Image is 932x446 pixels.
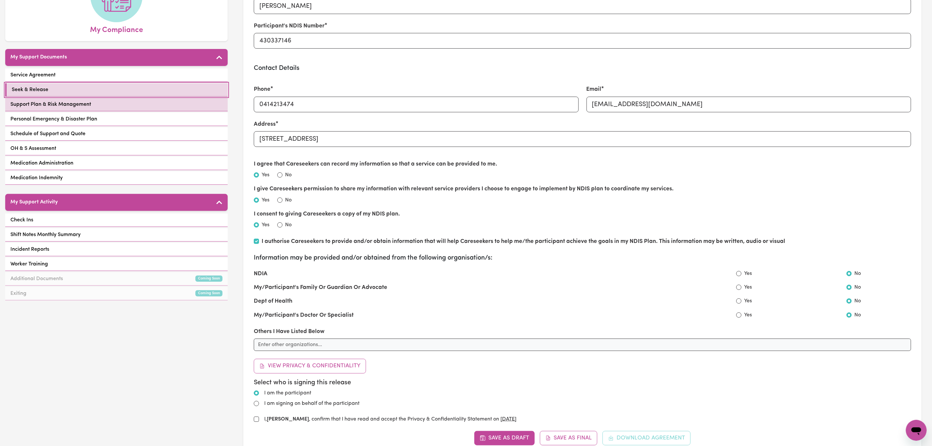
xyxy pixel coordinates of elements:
h5: My Support Activity [10,199,58,205]
label: Dept of Health [254,297,292,306]
h5: Select who is signing this release [254,379,911,387]
label: No [854,283,861,291]
button: View Privacy & Confidentiality [254,359,366,373]
span: Shift Notes Monthly Summary [10,231,81,239]
a: Service Agreement [5,69,228,82]
span: Schedule of Support and Quote [10,130,85,138]
label: No [854,297,861,305]
label: No [854,270,861,278]
label: Yes [744,311,752,319]
label: I, , confirm that I have read and accept the Privacy & Confidentiality Statement on [264,415,516,423]
label: I consent to giving Careseekers a copy of my NDIS plan. [254,210,400,218]
a: Incident Reports [5,243,228,256]
button: Save as Draft [474,431,535,445]
label: Others I Have Listed Below [254,327,325,336]
label: Yes [262,196,269,204]
label: I authorise Careseekers to provide and/or obtain information that will help Careseekers to help m... [259,239,785,244]
label: NDIA [254,270,267,278]
h3: Contact Details [254,64,911,72]
label: Yes [262,221,269,229]
a: Check Ins [5,214,228,227]
button: My Support Activity [5,194,228,211]
a: Additional DocumentsComing Soon [5,272,228,286]
label: Yes [262,171,269,179]
label: I agree that Careseekers can record my information so that a service can be provided to me. [254,160,497,168]
label: I am signing on behalf of the participant [264,400,359,407]
span: Incident Reports [10,246,49,253]
a: Medication Indemnity [5,171,228,185]
a: Personal Emergency & Disaster Plan [5,113,228,126]
span: Support Plan & Risk Management [10,101,91,108]
a: ExitingComing Soon [5,287,228,300]
label: My/Participant's Family Or Guardian Or Advocate [254,283,387,292]
label: Phone [254,85,270,94]
a: Worker Training [5,258,228,271]
label: No [285,196,292,204]
a: OH & S Assessment [5,142,228,155]
iframe: Button to launch messaging window, conversation in progress [906,420,927,441]
a: Medication Administration [5,157,228,170]
label: I am the participant [264,389,311,397]
h5: My Support Documents [10,54,67,60]
u: [DATE] [500,417,516,422]
label: Yes [744,297,752,305]
a: Schedule of Support and Quote [5,127,228,141]
strong: [PERSON_NAME] [267,417,309,422]
span: My Compliance [90,22,143,36]
label: No [285,221,292,229]
button: My Support Documents [5,49,228,66]
span: Worker Training [10,260,48,268]
label: My/Participant's Doctor Or Specialist [254,311,354,320]
input: Enter other organizations... [254,339,911,351]
span: Medication Administration [10,159,73,167]
span: Medication Indemnity [10,174,63,182]
a: Support Plan & Risk Management [5,98,228,111]
span: Personal Emergency & Disaster Plan [10,115,97,123]
span: OH & S Assessment [10,145,56,152]
span: Check Ins [10,216,33,224]
button: Save as Final [540,431,598,445]
h3: Information may be provided and/or obtained from the following organisation/s: [254,254,911,262]
small: Coming Soon [195,290,222,296]
a: Seek & Release [5,83,228,97]
small: Coming Soon [195,276,222,282]
a: Shift Notes Monthly Summary [5,228,228,242]
label: Yes [744,270,752,278]
span: Additional Documents [10,275,63,283]
span: Seek & Release [12,86,48,94]
label: Email [587,85,602,94]
label: Yes [744,283,752,291]
label: No [285,171,292,179]
label: No [854,311,861,319]
label: Participant's NDIS Number [254,22,325,30]
span: Exiting [10,290,26,297]
label: Address [254,120,276,129]
label: I give Careseekers permission to share my information with relevant service providers I choose to... [254,185,674,193]
span: Service Agreement [10,71,55,79]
